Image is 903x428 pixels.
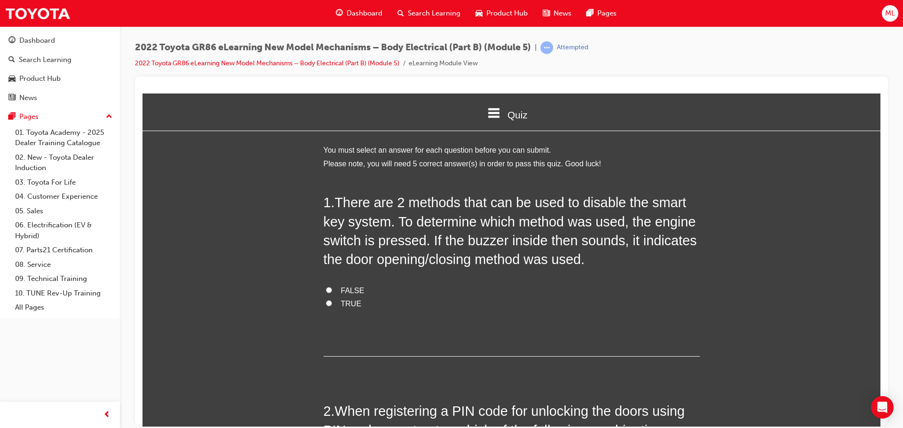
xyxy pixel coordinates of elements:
[486,8,528,19] span: Product Hub
[468,4,535,23] a: car-iconProduct Hub
[4,32,116,49] a: Dashboard
[135,59,399,67] a: 2022 Toyota GR86 eLearning New Model Mechanisms – Body Electrical (Part B) (Module 5)
[5,3,71,24] img: Trak
[554,8,571,19] span: News
[409,58,478,69] li: eLearning Module View
[11,243,116,257] a: 07. Parts21 Certification
[328,4,390,23] a: guage-iconDashboard
[11,300,116,315] a: All Pages
[347,8,382,19] span: Dashboard
[198,193,222,201] span: FALSE
[4,89,116,107] a: News
[183,194,190,200] input: FALSE
[8,37,16,45] span: guage-icon
[397,8,404,19] span: search-icon
[11,150,116,175] a: 02. New - Toyota Dealer Induction
[8,56,15,64] span: search-icon
[11,286,116,301] a: 10. TUNE Rev-Up Training
[135,42,531,53] span: 2022 Toyota GR86 eLearning New Model Mechanisms – Body Electrical (Part B) (Module 5)
[19,93,37,103] div: News
[4,70,116,87] a: Product Hub
[885,8,895,19] span: ML
[19,73,61,84] div: Product Hub
[535,42,537,53] span: |
[4,51,116,69] a: Search Learning
[4,108,116,125] button: Pages
[19,35,55,46] div: Dashboard
[11,125,116,150] a: 01. Toyota Academy - 2025 Dealer Training Catalogue
[557,43,588,52] div: Attempted
[365,16,385,27] span: Quiz
[871,396,894,419] div: Open Intercom Messenger
[103,409,111,421] span: prev-icon
[543,8,550,19] span: news-icon
[181,100,557,175] h2: 1 .
[579,4,624,23] a: pages-iconPages
[106,111,112,123] span: up-icon
[8,113,16,121] span: pages-icon
[181,101,554,173] span: There are 2 methods that can be used to disable the smart key system. To determine which method w...
[183,207,190,213] input: TRUE
[535,4,579,23] a: news-iconNews
[181,50,557,64] li: You must select an answer for each question before you can submit.
[586,8,594,19] span: pages-icon
[8,94,16,102] span: news-icon
[408,8,460,19] span: Search Learning
[11,204,116,218] a: 05. Sales
[475,8,483,19] span: car-icon
[336,8,343,19] span: guage-icon
[4,30,116,108] button: DashboardSearch LearningProduct HubNews
[181,310,553,363] span: When registering a PIN code for unlocking the doors using PIN code smart entry, which of the foll...
[11,257,116,272] a: 08. Service
[11,218,116,243] a: 06. Electrification (EV & Hybrid)
[390,4,468,23] a: search-iconSearch Learning
[181,64,557,78] li: Please note, you will need 5 correct answer(s) in order to pass this quiz. Good luck!
[11,272,116,286] a: 09. Technical Training
[19,111,39,122] div: Pages
[11,175,116,190] a: 03. Toyota For Life
[19,54,71,65] div: Search Learning
[540,41,553,54] span: learningRecordVerb_ATTEMPT-icon
[181,308,557,365] h2: 2 .
[8,75,16,83] span: car-icon
[882,5,898,22] button: ML
[597,8,617,19] span: Pages
[198,206,219,214] span: TRUE
[11,189,116,204] a: 04. Customer Experience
